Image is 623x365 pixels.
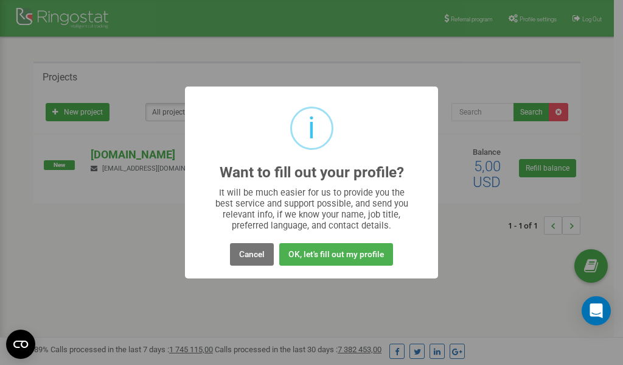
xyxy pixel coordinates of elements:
button: OK, let's fill out my profile [279,243,393,266]
div: i [308,108,315,148]
h2: Want to fill out your profile? [220,165,404,181]
div: It will be much easier for us to provide you the best service and support possible, and send you ... [209,187,414,231]
button: Cancel [230,243,274,266]
div: Open Intercom Messenger [582,296,611,325]
button: Open CMP widget [6,330,35,359]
